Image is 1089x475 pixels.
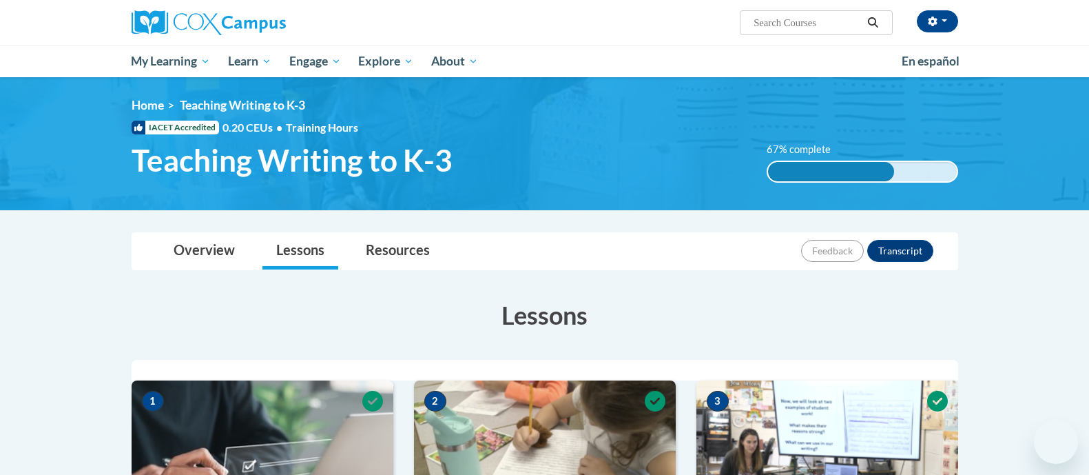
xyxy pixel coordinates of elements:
div: Main menu [111,46,979,77]
span: About [431,53,478,70]
span: Teaching Writing to K-3 [180,98,305,112]
span: 1 [142,391,164,412]
span: Learn [228,53,271,70]
span: Engage [289,53,341,70]
a: Resources [352,233,444,270]
button: Search [862,14,883,31]
a: En español [893,47,968,76]
span: Training Hours [286,121,358,134]
span: Explore [358,53,413,70]
img: Cox Campus [132,10,286,35]
label: 67% complete [767,142,846,157]
a: Overview [160,233,249,270]
a: Cox Campus [132,10,393,35]
button: Transcript [867,240,933,262]
button: Account Settings [917,10,958,32]
h3: Lessons [132,298,958,332]
a: Explore [349,46,422,77]
input: Search Courses [752,14,862,31]
span: 2 [424,391,446,412]
span: 0.20 CEUs [222,120,286,135]
span: IACET Accredited [132,121,219,134]
a: Engage [280,46,350,77]
span: En español [902,54,960,68]
a: Home [132,98,164,112]
span: 3 [707,391,729,412]
a: About [422,46,487,77]
div: 67% complete [768,162,894,181]
a: Lessons [262,233,338,270]
iframe: Button to launch messaging window [1034,420,1078,464]
span: Teaching Writing to K-3 [132,142,453,179]
span: My Learning [131,53,210,70]
span: • [276,121,282,134]
a: Learn [219,46,280,77]
button: Feedback [801,240,864,262]
a: My Learning [123,46,220,77]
